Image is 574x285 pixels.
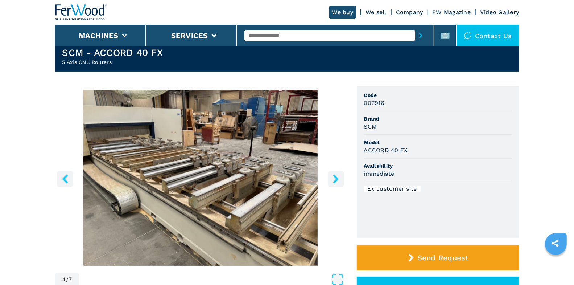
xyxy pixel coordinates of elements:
[480,9,519,16] a: Video Gallery
[55,90,346,266] img: 5 Axis CNC Routers SCM ACCORD 40 FX
[364,122,377,131] h3: SCM
[364,115,512,122] span: Brand
[364,162,512,170] span: Availability
[66,277,69,282] span: /
[364,146,408,154] h3: ACCORD 40 FX
[543,252,569,280] iframe: Chat
[364,186,421,192] div: Ex customer site
[69,277,72,282] span: 7
[329,6,356,19] a: We buy
[328,171,344,187] button: right-button
[415,27,426,44] button: submit-button
[364,170,395,178] h3: immediate
[396,9,423,16] a: Company
[366,9,387,16] a: We sell
[55,90,346,266] div: Go to Slide 4
[62,47,163,58] h1: SCM - ACCORD 40 FX
[57,171,73,187] button: left-button
[433,9,471,16] a: FW Magazine
[55,4,107,20] img: Ferwood
[364,91,512,99] span: Code
[417,253,468,262] span: Send Request
[364,139,512,146] span: Model
[62,277,66,282] span: 4
[357,245,519,270] button: Send Request
[546,234,564,252] a: sharethis
[79,31,119,40] button: Machines
[457,25,519,46] div: Contact us
[364,99,385,107] h3: 007916
[171,31,208,40] button: Services
[464,32,471,39] img: Contact us
[62,58,163,66] h2: 5 Axis CNC Routers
